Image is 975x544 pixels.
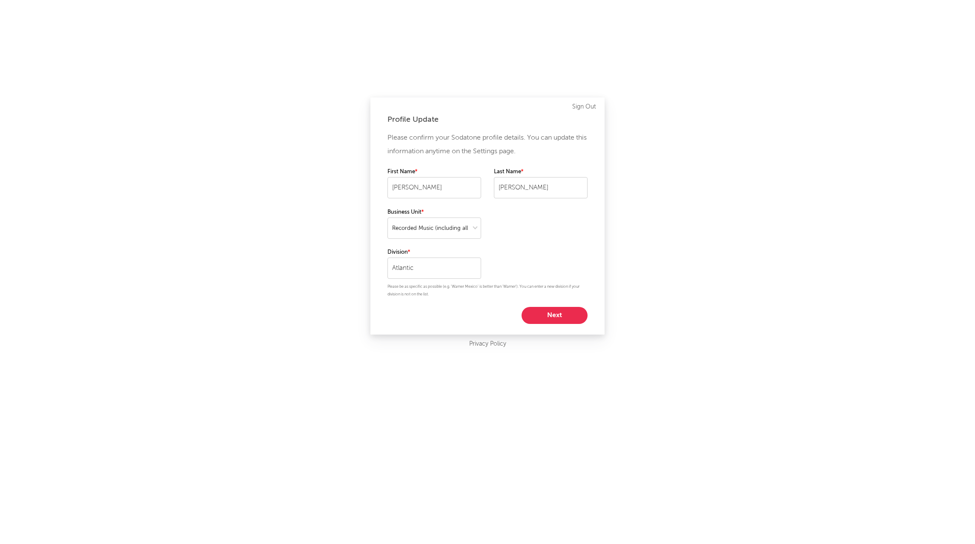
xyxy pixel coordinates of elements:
a: Sign Out [572,102,596,112]
label: Last Name [494,167,588,177]
div: Profile Update [387,115,588,125]
p: Please confirm your Sodatone profile details. You can update this information anytime on the Sett... [387,131,588,158]
p: Please be as specific as possible (e.g. 'Warner Mexico' is better than 'Warner'). You can enter a... [387,283,588,298]
label: Division [387,247,481,258]
a: Privacy Policy [469,339,506,349]
label: First Name [387,167,481,177]
input: Your first name [387,177,481,198]
input: Your last name [494,177,588,198]
input: Your division [387,258,481,279]
label: Business Unit [387,207,481,218]
button: Next [522,307,588,324]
